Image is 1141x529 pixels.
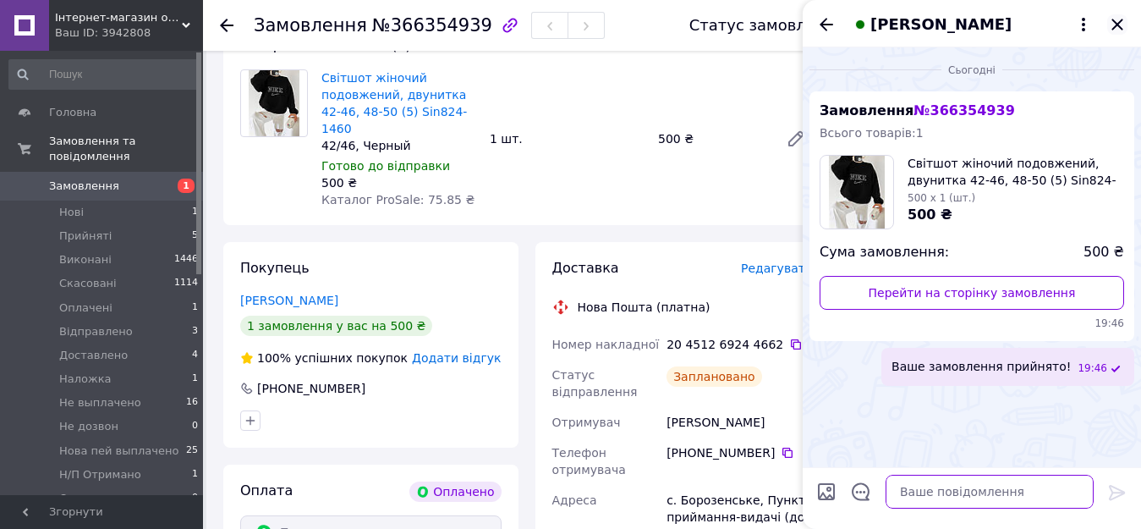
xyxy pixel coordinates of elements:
div: [PHONE_NUMBER] [255,380,367,397]
div: [PERSON_NAME] [663,407,816,438]
span: Не выплачено [59,395,141,411]
span: Покупець [240,260,310,276]
span: Товари в замовленні (1) [240,37,411,53]
span: Отримувач [552,416,621,429]
span: Сьогодні [941,63,1002,78]
span: 0 [192,419,198,434]
span: 1 [192,372,198,387]
input: Пошук [8,59,200,90]
span: №366354939 [372,15,492,36]
span: Каталог ProSale: 75.85 ₴ [321,193,475,207]
span: 1446 [174,252,198,267]
span: Інтернет-магазин одягу «Веспер» [55,10,182,25]
span: Редагувати [741,262,813,275]
span: 1 [192,300,198,316]
span: Відправлено [59,324,133,339]
span: Ваше замовлення прийнято! [891,358,1071,376]
div: 12.10.2025 [809,61,1134,78]
span: 25 [186,444,198,459]
div: [PHONE_NUMBER] [666,444,813,461]
span: Виконані [59,252,112,267]
span: 1 [192,205,198,220]
div: Оплачено [409,482,501,502]
span: Додати відгук [412,351,501,365]
div: 1 замовлення у вас на 500 ₴ [240,316,432,336]
a: Редагувати [779,122,813,156]
span: Адреса [552,493,597,507]
span: Номер накладної [552,338,660,351]
div: Повернутися назад [220,17,233,34]
span: Нові [59,205,84,220]
span: 500 x 1 (шт.) [908,192,975,204]
button: Закрити [1107,14,1127,35]
span: 3 [192,324,198,339]
span: Нова пей выплачено [59,444,178,459]
span: 0 [192,491,198,506]
span: 1 [178,179,195,193]
span: Замовлення [49,179,119,194]
span: Отправил скриншот [59,491,177,506]
button: Відкрити шаблони відповідей [850,481,872,503]
div: 500 ₴ [651,127,772,151]
span: 19:46 12.10.2025 [1078,361,1107,376]
span: 19:46 12.10.2025 [820,317,1124,331]
div: Статус замовлення [689,17,845,34]
span: Готово до відправки [321,159,450,173]
span: Наложка [59,372,112,387]
span: Головна [49,105,96,120]
img: 6471575969_w100_h100_svitshot-zhenskij-udlinennyj.jpg [829,156,884,229]
span: 500 ₴ [1083,243,1124,262]
span: 500 ₴ [908,207,952,223]
div: Ваш ID: 3942808 [55,25,203,41]
button: [PERSON_NAME] [850,14,1094,36]
span: Замовлення [820,102,1015,118]
a: Перейти на сторінку замовлення [820,276,1124,310]
span: 5 [192,229,198,244]
span: Не дозвон [59,419,118,434]
span: Оплата [240,482,293,499]
div: 42/46, Черный [321,137,476,154]
span: Статус відправлення [552,368,638,399]
span: 4 [192,348,198,363]
span: Сума замовлення: [820,243,949,262]
span: Доставка [552,260,619,276]
span: Оплачені [59,300,112,316]
span: Світшот жіночий подовжений, двунитка 42-46, 48-50 (5) Sin824-1460 [908,155,1124,189]
div: успішних покупок [240,350,408,366]
div: 500 ₴ [321,174,476,191]
span: 100% [257,351,291,365]
span: Всього товарів: 1 [820,126,924,140]
span: Замовлення та повідомлення [49,134,203,164]
span: Телефон отримувача [552,446,626,477]
div: Нова Пошта (платна) [573,299,715,316]
span: Прийняті [59,229,112,244]
span: № 366354939 [913,102,1014,118]
span: Доставлено [59,348,128,363]
a: [PERSON_NAME] [240,294,338,307]
span: Н/П Отримано [59,467,141,482]
span: 16 [186,395,198,411]
span: [PERSON_NAME] [870,14,1012,36]
div: 1 шт. [483,127,651,151]
span: Замовлення [254,15,367,36]
button: Назад [816,14,837,35]
div: 20 4512 6924 4662 [666,336,813,353]
img: Світшот жіночий подовжений, двунитка 42-46, 48-50 (5) Sin824-1460 [249,70,299,136]
a: Світшот жіночий подовжений, двунитка 42-46, 48-50 (5) Sin824-1460 [321,71,467,135]
span: Скасовані [59,276,117,291]
span: 1114 [174,276,198,291]
span: 1 [192,467,198,482]
div: Заплановано [666,366,762,387]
